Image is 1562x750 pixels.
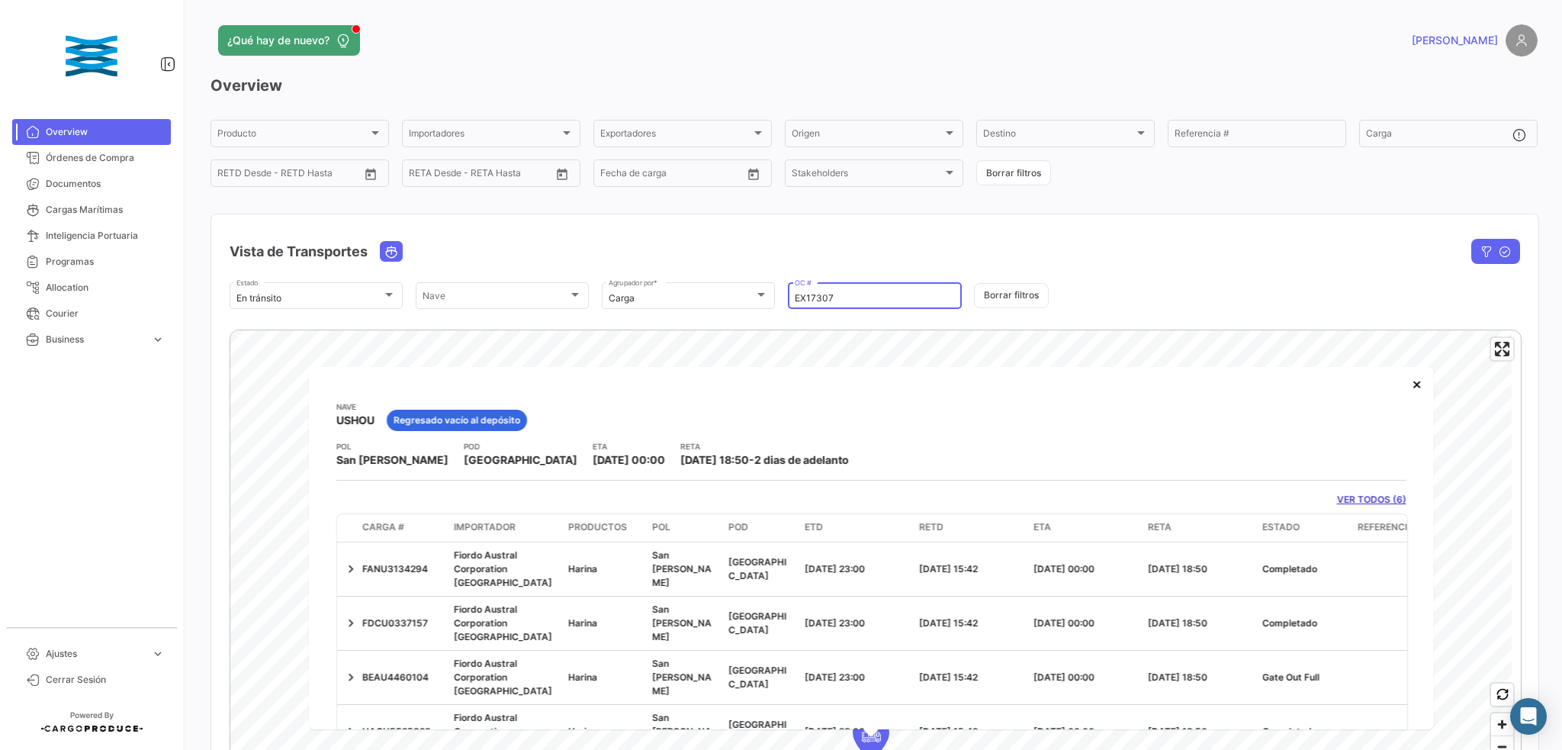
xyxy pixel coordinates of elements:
span: RETA [1148,520,1171,534]
button: Open calendar [359,163,382,185]
span: Cerrar Sesión [46,673,165,687]
span: Fiordo Austral Corporation [GEOGRAPHIC_DATA] [454,604,552,642]
span: [GEOGRAPHIC_DATA] [728,556,786,581]
datatable-header-cell: Estado [1256,514,1351,542]
app-card-info-title: RETA [680,440,849,452]
a: Documentos [12,171,171,197]
span: [DATE] 00:00 [1033,617,1094,629]
span: [DATE] 23:00 [805,563,865,575]
div: UACU5525323 [362,725,442,739]
span: [DATE] 18:50 [680,453,749,466]
datatable-header-cell: Importador [448,514,562,542]
span: ¿Qué hay de nuevo? [227,33,329,48]
datatable-header-cell: POD [722,514,799,542]
span: [DATE] 23:00 [805,617,865,629]
datatable-header-cell: ETA [1027,514,1142,542]
span: Cargas Marítimas [46,203,165,217]
span: Completado [1262,617,1317,629]
a: Overview [12,119,171,145]
span: Completado [1262,726,1317,737]
span: RETD [919,520,943,534]
span: Exportadores [600,130,751,141]
span: [DATE] 00:00 [593,453,665,466]
span: Producto [217,130,368,141]
span: Importadores [409,130,560,141]
span: Courier [46,307,165,320]
span: Productos [568,520,627,534]
span: Importador [454,520,516,534]
mat-select-trigger: En tránsito [236,292,281,304]
span: expand_more [151,647,165,661]
div: FDCU0337157 [362,616,442,630]
span: Documentos [46,177,165,191]
span: 2 dias de adelanto [754,453,849,466]
mat-select-trigger: Carga [609,292,635,304]
button: Open calendar [742,163,765,185]
span: Completado [1262,563,1317,575]
datatable-header-cell: RETA [1142,514,1256,542]
span: Programas [46,255,165,269]
span: Fiordo Austral Corporation [GEOGRAPHIC_DATA] [454,549,552,588]
span: Carga # [362,520,404,534]
span: Órdenes de Compra [46,151,165,165]
button: ¿Qué hay de nuevo? [218,25,360,56]
datatable-header-cell: ETD [799,514,913,542]
button: Zoom in [1491,713,1513,736]
span: [DATE] 18:50 [1148,671,1207,683]
button: Ocean [381,242,402,261]
span: [DATE] 00:00 [1033,726,1094,737]
a: Programas [12,249,171,275]
span: Business [46,333,145,346]
span: [GEOGRAPHIC_DATA] [728,610,786,636]
span: POL [652,520,670,534]
a: Cargas Marítimas [12,197,171,223]
input: Desde [217,170,245,181]
span: expand_more [151,333,165,346]
span: [DATE] 15:42 [919,617,978,629]
span: Harina [568,617,597,629]
a: Órdenes de Compra [12,145,171,171]
span: ETA [1033,520,1051,534]
span: San [PERSON_NAME] [652,604,712,642]
a: Courier [12,301,171,327]
span: Referencia [1358,520,1414,534]
span: [DATE] 00:00 [1033,671,1094,683]
span: Origen [792,130,943,141]
button: Open calendar [551,163,574,185]
datatable-header-cell: Referencia [1351,514,1447,542]
span: [GEOGRAPHIC_DATA] [728,719,786,744]
button: Borrar filtros [974,283,1049,308]
div: BEAU4460104 [362,671,442,684]
img: customer_38.png [53,18,130,95]
button: Close popup [1401,369,1432,399]
span: [DATE] 00:00 [1033,563,1094,575]
span: [DATE] 15:42 [919,563,978,575]
span: POD [728,520,748,534]
app-card-info-title: POL [336,440,448,452]
span: [DATE] 15:42 [919,671,978,683]
span: ETD [805,520,823,534]
div: Abrir Intercom Messenger [1510,698,1547,735]
span: Fiordo Austral Corporation [GEOGRAPHIC_DATA] [454,658,552,697]
span: [DATE] 15:42 [919,726,978,737]
span: Inteligencia Portuaria [46,229,165,243]
h3: Overview [211,75,1538,96]
span: Regresado vacío al depósito [394,414,520,427]
div: FANU3134294 [362,562,442,576]
input: Desde [409,170,436,181]
span: Nave [423,293,568,304]
span: [DATE] 18:50 [1148,563,1207,575]
span: Ajustes [46,647,145,661]
span: USHOU [336,413,374,428]
app-card-info-title: ETA [593,440,665,452]
span: Harina [568,671,597,683]
a: Allocation [12,275,171,301]
span: San [PERSON_NAME] [336,452,448,468]
span: Stakeholders [792,170,943,181]
datatable-header-cell: Productos [562,514,646,542]
input: Hasta [256,170,323,181]
span: [DATE] 18:50 [1148,726,1207,737]
span: Harina [568,563,597,575]
app-card-info-title: POD [464,440,577,452]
